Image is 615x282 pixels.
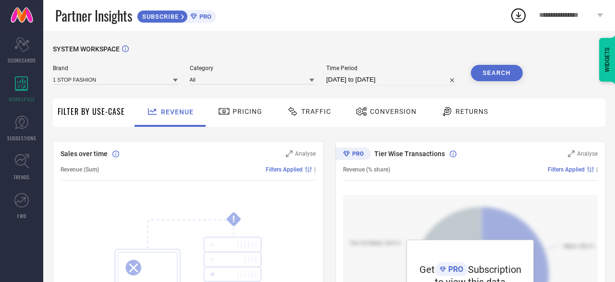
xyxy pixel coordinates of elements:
[370,108,417,115] span: Conversion
[326,65,459,72] span: Time Period
[55,6,132,25] span: Partner Insights
[343,166,390,173] span: Revenue (% share)
[17,212,26,220] span: FWD
[137,8,216,23] a: SUBSCRIBEPRO
[13,173,30,181] span: TRENDS
[8,57,36,64] span: SCORECARDS
[455,108,488,115] span: Returns
[137,13,181,20] span: SUBSCRIBE
[374,150,445,158] span: Tier Wise Transactions
[301,108,331,115] span: Traffic
[233,108,262,115] span: Pricing
[233,214,235,225] tspan: !
[286,150,293,157] svg: Zoom
[61,150,108,158] span: Sales over time
[58,106,125,117] span: Filter By Use-Case
[190,65,315,72] span: Category
[577,150,598,157] span: Analyse
[419,264,435,275] span: Get
[568,150,575,157] svg: Zoom
[510,7,527,24] div: Open download list
[295,150,316,157] span: Analyse
[548,166,585,173] span: Filters Applied
[53,65,178,72] span: Brand
[446,265,463,274] span: PRO
[61,166,99,173] span: Revenue (Sum)
[314,166,316,173] span: |
[471,65,523,81] button: Search
[7,135,37,142] span: SUGGESTIONS
[266,166,303,173] span: Filters Applied
[596,166,598,173] span: |
[9,96,35,103] span: WORKSPACE
[468,264,521,275] span: Subscription
[326,74,459,86] input: Select time period
[161,108,194,116] span: Revenue
[53,45,120,53] span: SYSTEM WORKSPACE
[197,13,211,20] span: PRO
[335,147,371,162] div: Premium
